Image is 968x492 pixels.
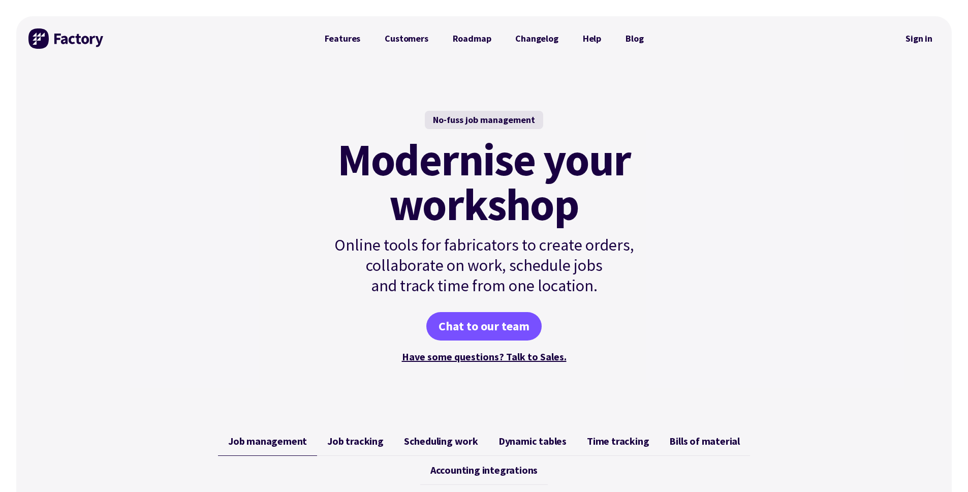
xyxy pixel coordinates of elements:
iframe: Chat Widget [917,443,968,492]
span: Time tracking [587,435,649,447]
div: No-fuss job management [425,111,543,129]
span: Dynamic tables [498,435,567,447]
span: Bills of material [669,435,740,447]
nav: Primary Navigation [313,28,656,49]
a: Roadmap [441,28,504,49]
a: Customers [372,28,440,49]
a: Help [571,28,613,49]
a: Features [313,28,373,49]
span: Job management [228,435,307,447]
mark: Modernise your workshop [337,137,631,227]
a: Sign in [898,27,940,50]
p: Online tools for fabricators to create orders, collaborate on work, schedule jobs and track time ... [313,235,656,296]
span: Scheduling work [404,435,478,447]
img: Factory [28,28,105,49]
nav: Secondary Navigation [898,27,940,50]
a: Have some questions? Talk to Sales. [402,350,567,363]
span: Accounting integrations [430,464,538,476]
a: Changelog [503,28,570,49]
span: Job tracking [327,435,384,447]
a: Blog [613,28,655,49]
a: Chat to our team [426,312,542,341]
